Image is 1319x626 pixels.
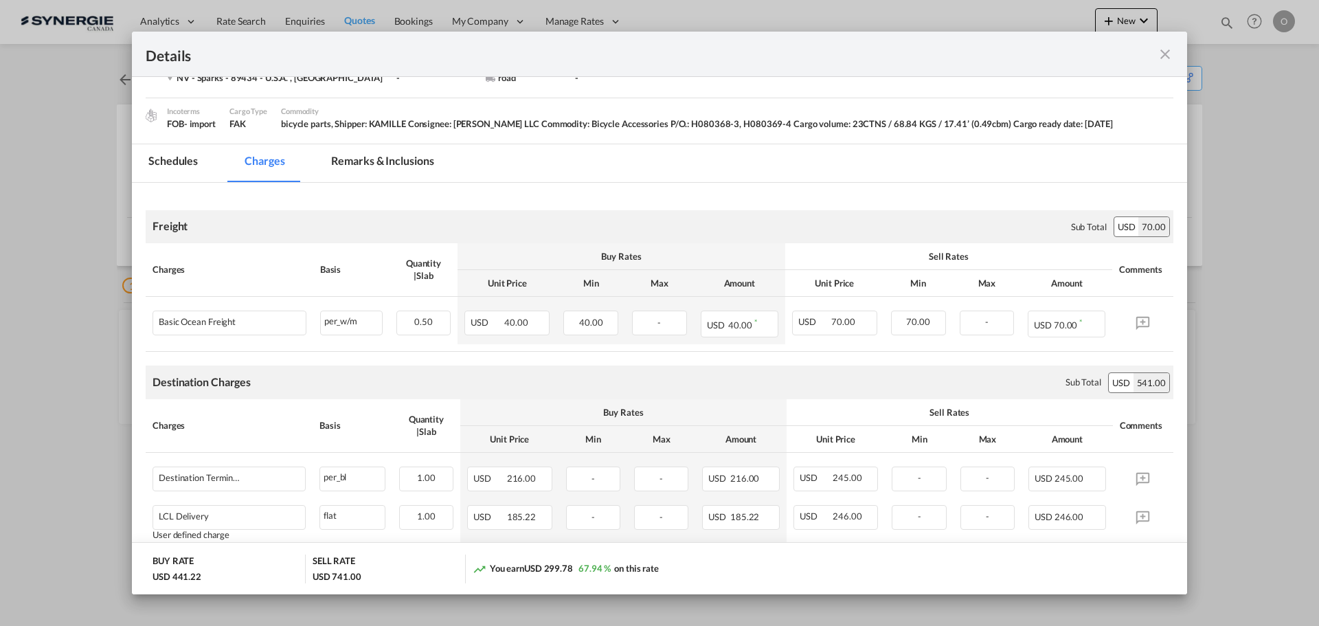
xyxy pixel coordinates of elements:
th: Comments [1113,399,1173,453]
th: Max [627,426,695,453]
span: 216.00 [507,473,536,484]
span: USD [473,511,505,522]
span: USD [707,320,727,331]
div: USD 441.22 [153,570,201,583]
div: USD [1109,373,1134,392]
div: - [396,71,472,84]
span: USD [473,473,505,484]
div: Charges [153,419,306,432]
div: FAK [229,118,267,130]
span: USD [1035,473,1052,484]
span: USD [471,317,502,328]
span: 70.00 [906,316,930,327]
div: - import [184,118,216,130]
th: Amount [695,426,787,453]
span: 216.00 [730,473,759,484]
span: 40.00 [579,317,603,328]
div: road [486,71,561,84]
span: 70.00 [1054,320,1078,331]
span: 40.00 [504,317,528,328]
div: Basis [319,419,385,432]
md-icon: icon-close fg-AAA8AD m-0 cursor [1157,46,1173,63]
span: USD [800,472,831,483]
span: 1.00 [417,511,436,522]
div: Sub Total [1066,376,1101,388]
div: Buy Rates [464,250,778,262]
img: cargo.png [144,108,159,123]
span: 185.22 [507,511,536,522]
div: Destination Charges [153,375,251,390]
span: 185.22 [730,511,759,522]
div: BUY RATE [153,555,194,570]
th: Unit Price [787,426,886,453]
span: - [659,511,663,522]
div: Destination Terminals (DTHC) [159,473,241,483]
th: Min [884,270,953,297]
div: Incoterms [167,105,216,118]
div: Sell Rates [792,250,1105,262]
div: SELL RATE [313,555,355,570]
span: 245.00 [1055,473,1083,484]
th: Min [885,426,953,453]
span: bicycle parts [281,118,335,129]
div: Quantity | Slab [396,257,451,282]
span: - [918,472,921,483]
span: USD [798,316,830,327]
th: Amount [694,270,785,297]
md-tab-item: Remarks & Inclusions [315,144,450,182]
th: Unit Price [785,270,884,297]
span: USD [708,473,728,484]
th: Max [625,270,694,297]
div: per_bl [320,467,385,484]
span: 245.00 [833,472,861,483]
span: - [986,472,989,483]
div: Quantity | Slab [399,413,453,438]
div: LCL Delivery [159,511,209,522]
div: Freight [153,219,188,234]
span: Shipper: KAMILLE Consignee: [PERSON_NAME] LLC Commodity: Bicycle Accessories P/O.: H080368-3, H08... [335,118,1112,129]
span: - [918,511,921,522]
span: 70.00 [831,316,855,327]
div: Sub Total [1071,221,1107,233]
div: 70.00 [1138,217,1169,236]
div: Sell Rates [793,406,1106,418]
div: Charges [153,263,306,276]
div: flat [320,506,385,523]
th: Max [954,426,1022,453]
span: USD [1035,511,1052,522]
span: 67.94 % [578,563,611,574]
span: - [659,473,663,484]
span: - [657,317,661,328]
span: - [591,511,595,522]
span: - [591,473,595,484]
span: USD 299.78 [524,563,573,574]
th: Min [559,426,627,453]
span: , [331,118,333,129]
md-tab-item: Charges [228,144,301,182]
div: You earn on this rate [473,562,659,577]
div: USD [1114,217,1139,236]
div: USD 741.00 [313,570,361,583]
div: User defined charge [153,530,306,540]
div: Basic Ocean Freight [159,317,236,327]
div: - [575,71,651,84]
span: USD [800,511,831,522]
th: Amount [1022,426,1113,453]
th: Unit Price [458,270,556,297]
span: - [985,316,989,327]
div: Details [146,45,1070,63]
span: 40.00 [728,320,752,331]
th: Amount [1021,270,1112,297]
span: USD [708,511,728,522]
span: USD [1034,320,1052,331]
md-icon: icon-trending-up [473,562,486,576]
span: 0.50 [414,316,433,327]
md-tab-item: Schedules [132,144,214,182]
div: Commodity [281,105,1113,118]
th: Min [556,270,625,297]
div: NV - Sparks - 89434 - U.S.A. , United States [167,71,383,84]
th: Comments [1112,243,1173,297]
sup: Minimum amount [754,317,757,326]
md-pagination-wrapper: Use the left and right arrow keys to navigate between tabs [132,144,464,182]
th: Unit Price [460,426,559,453]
